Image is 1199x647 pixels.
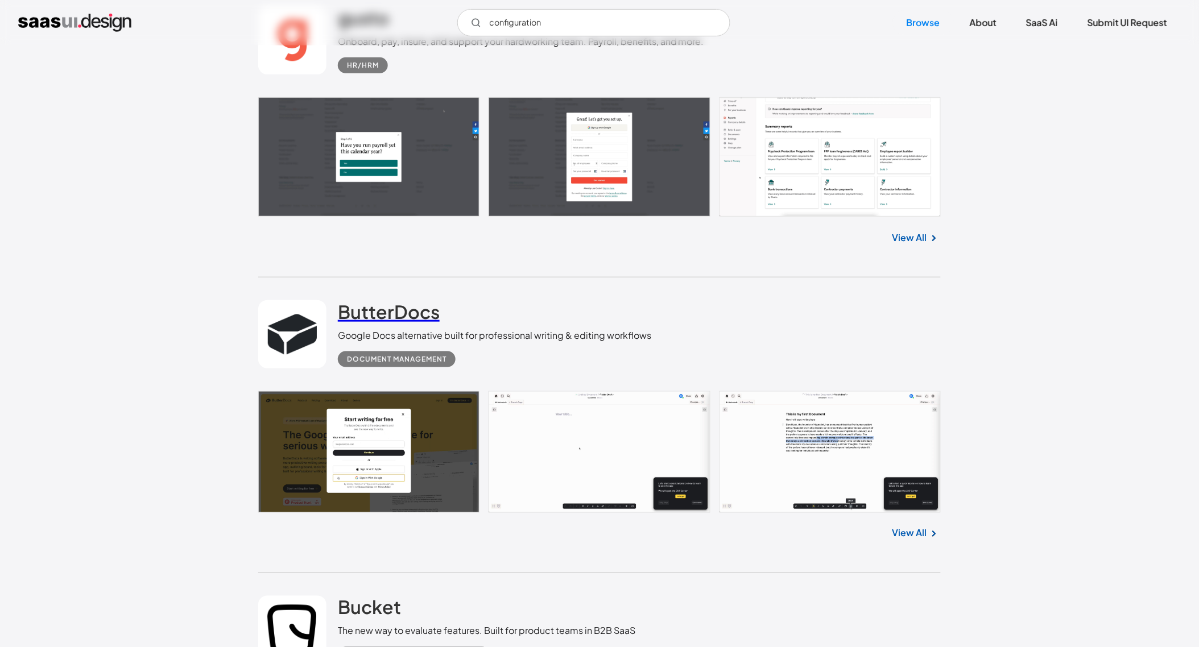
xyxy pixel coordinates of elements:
a: Browse [893,10,954,35]
h2: ButterDocs [338,300,440,323]
a: About [956,10,1010,35]
a: ButterDocs [338,300,440,329]
a: SaaS Ai [1012,10,1072,35]
div: HR/HRM [347,59,379,72]
div: Document Management [347,352,446,366]
a: Bucket [338,596,401,624]
input: Search UI designs you're looking for... [457,9,730,36]
form: Email Form [457,9,730,36]
a: home [18,14,131,32]
a: View All [892,526,927,540]
div: The new way to evaluate features. Built for product teams in B2B SaaS [338,624,635,638]
a: View All [892,231,927,244]
a: Submit UI Request [1074,10,1181,35]
h2: Bucket [338,596,401,619]
div: Google Docs alternative built for professional writing & editing workflows [338,329,651,342]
